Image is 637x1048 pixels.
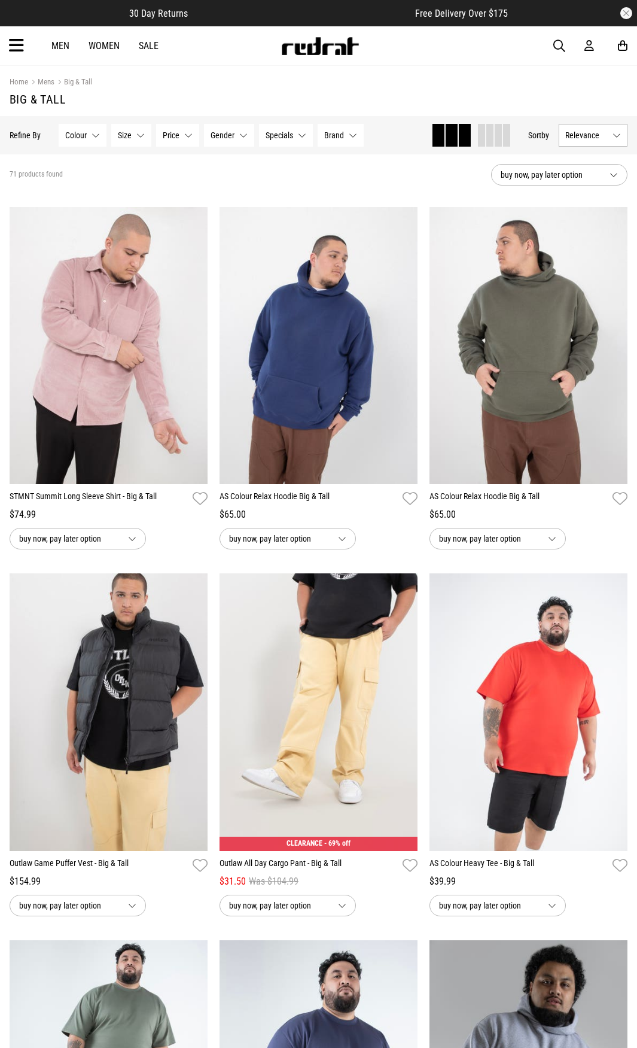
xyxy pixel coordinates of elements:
[220,528,356,549] button: buy now, pay later option
[528,128,549,142] button: Sortby
[429,508,627,522] div: $65.00
[139,40,159,51] a: Sale
[439,531,538,546] span: buy now, pay later option
[10,573,208,850] img: Outlaw Game Puffer Vest - Big & Tall in Black
[429,528,566,549] button: buy now, pay later option
[249,874,298,889] span: Was $104.99
[10,895,146,916] button: buy now, pay later option
[212,7,391,19] iframe: Customer reviews powered by Trustpilot
[324,839,350,847] span: - 69% off
[565,130,608,140] span: Relevance
[10,170,63,180] span: 71 products found
[10,857,188,874] a: Outlaw Game Puffer Vest - Big & Tall
[429,490,608,508] a: AS Colour Relax Hoodie Big & Tall
[19,531,118,546] span: buy now, pay later option
[19,898,118,913] span: buy now, pay later option
[220,207,417,484] img: As Colour Relax Hoodie Big & Tall in Blue
[10,490,188,508] a: STMNT Summit Long Sleeve Shirt - Big & Tall
[10,508,208,522] div: $74.99
[559,124,627,147] button: Relevance
[439,898,538,913] span: buy now, pay later option
[10,77,28,86] a: Home
[129,8,188,19] span: 30 Day Returns
[89,40,120,51] a: Women
[10,92,627,107] h1: Big & Tall
[229,898,328,913] span: buy now, pay later option
[156,124,199,147] button: Price
[59,124,106,147] button: Colour
[28,77,54,89] a: Mens
[429,207,627,484] img: As Colour Relax Hoodie Big & Tall in Green
[266,130,293,140] span: Specials
[211,130,234,140] span: Gender
[415,8,508,19] span: Free Delivery Over $175
[501,168,600,182] span: buy now, pay later option
[287,839,322,847] span: CLEARANCE
[281,37,359,55] img: Redrat logo
[118,130,132,140] span: Size
[65,130,87,140] span: Colour
[220,490,398,508] a: AS Colour Relax Hoodie Big & Tall
[10,874,208,889] div: $154.99
[54,77,92,89] a: Big & Tall
[10,528,146,549] button: buy now, pay later option
[429,895,566,916] button: buy now, pay later option
[318,124,364,147] button: Brand
[491,164,627,186] button: buy now, pay later option
[220,508,417,522] div: $65.00
[10,207,208,484] img: Stmnt Summit Long Sleeve Shirt - Big & Tall in Pink
[324,130,344,140] span: Brand
[429,857,608,874] a: AS Colour Heavy Tee - Big & Tall
[259,124,313,147] button: Specials
[204,124,254,147] button: Gender
[429,874,627,889] div: $39.99
[163,130,179,140] span: Price
[220,874,246,889] span: $31.50
[541,130,549,140] span: by
[229,531,328,546] span: buy now, pay later option
[220,573,417,850] img: Outlaw All Day Cargo Pant - Big & Tall in Brown
[51,40,69,51] a: Men
[111,124,151,147] button: Size
[10,130,41,140] p: Refine By
[429,573,627,850] img: As Colour Heavy Tee - Big & Tall in Red
[220,857,398,874] a: Outlaw All Day Cargo Pant - Big & Tall
[220,895,356,916] button: buy now, pay later option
